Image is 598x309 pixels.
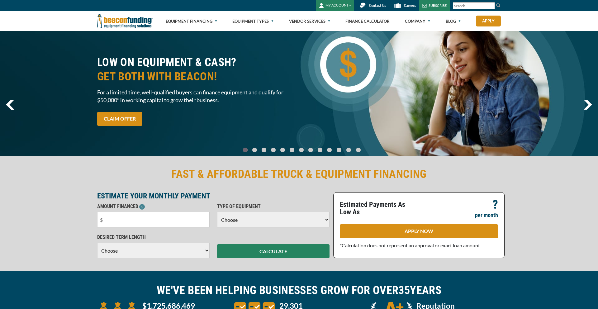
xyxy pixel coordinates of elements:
[326,147,333,153] a: Go To Slide 9
[488,3,493,8] a: Clear search text
[340,224,498,238] a: APPLY NOW
[97,11,153,31] img: Beacon Funding Corporation logo
[232,11,273,31] a: Equipment Types
[369,3,386,8] span: Contact Us
[335,147,343,153] a: Go To Slide 10
[260,147,268,153] a: Go To Slide 2
[405,11,430,31] a: Company
[97,69,295,84] span: GET BOTH WITH BEACON!
[217,203,330,210] p: TYPE OF EQUIPMENT
[316,147,324,153] a: Go To Slide 8
[6,100,14,110] a: previous
[398,284,410,297] span: 35
[97,234,210,241] p: DESIRED TERM LENGTH
[288,147,296,153] a: Go To Slide 5
[492,201,498,208] p: ?
[6,100,14,110] img: Left Navigator
[242,147,249,153] a: Go To Slide 0
[583,100,592,110] img: Right Navigator
[97,88,295,104] span: For a limited time, well-qualified buyers can finance equipment and qualify for $50,000* in worki...
[345,11,390,31] a: Finance Calculator
[583,100,592,110] a: next
[97,55,295,84] h2: LOW ON EQUIPMENT & CASH?
[340,201,415,216] p: Estimated Payments As Low As
[97,212,210,227] input: $
[97,283,501,297] h2: WE'VE BEEN HELPING BUSINESSES GROW FOR OVER YEARS
[270,147,277,153] a: Go To Slide 3
[476,16,501,26] a: Apply
[345,147,353,153] a: Go To Slide 11
[453,2,495,9] input: Search
[446,11,461,31] a: Blog
[404,3,416,8] span: Careers
[166,11,217,31] a: Equipment Financing
[475,212,498,219] p: per month
[496,3,501,8] img: Search
[217,244,330,258] button: CALCULATE
[279,147,287,153] a: Go To Slide 4
[97,203,210,210] p: AMOUNT FINANCED
[97,112,142,126] a: CLAIM OFFER
[97,192,330,200] p: ESTIMATE YOUR MONTHLY PAYMENT
[298,147,305,153] a: Go To Slide 6
[289,11,330,31] a: Vendor Services
[340,242,481,248] span: *Calculation does not represent an approval or exact loan amount.
[307,147,315,153] a: Go To Slide 7
[354,147,362,153] a: Go To Slide 12
[97,167,501,181] h2: FAST & AFFORDABLE TRUCK & EQUIPMENT FINANCING
[251,147,259,153] a: Go To Slide 1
